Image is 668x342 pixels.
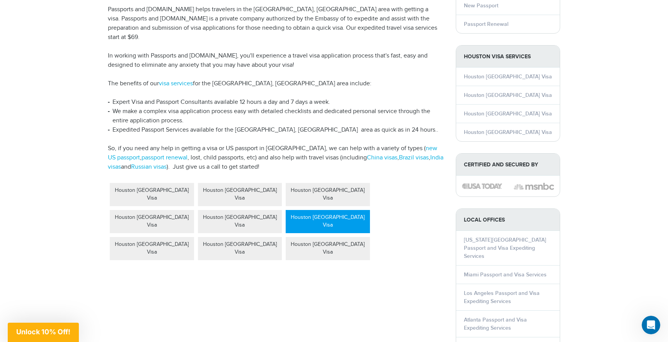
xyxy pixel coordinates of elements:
div: Houston [GEOGRAPHIC_DATA] Visa [110,237,194,260]
p: The benefits of our for the [GEOGRAPHIC_DATA], [GEOGRAPHIC_DATA] area include: [108,79,444,88]
strong: LOCAL OFFICES [456,209,560,231]
a: Atlanta Passport and Visa Expediting Services [464,317,527,331]
p: In working with Passports and [DOMAIN_NAME], you'll experience a travel visa application process ... [108,51,444,70]
div: Houston [GEOGRAPHIC_DATA] Visa [110,210,194,233]
a: Brazil visas [399,154,429,161]
a: Houston [GEOGRAPHIC_DATA] Visa [464,92,552,98]
div: Houston [GEOGRAPHIC_DATA] Visa [110,183,194,206]
a: visa services [159,80,193,87]
a: Russian visas [131,163,167,171]
p: Passports and [DOMAIN_NAME] helps travelers in the [GEOGRAPHIC_DATA], [GEOGRAPHIC_DATA] area with... [108,5,444,42]
a: Los Angeles Passport and Visa Expediting Services [464,290,540,305]
img: image description [462,183,502,189]
li: We make a complex visa application process easy with detailed checklists and dedicated personal s... [108,107,444,125]
div: Houston [GEOGRAPHIC_DATA] Visa [198,210,282,233]
strong: Houston Visa Services [456,46,560,68]
span: Unlock 10% Off! [16,328,70,336]
li: Expedited Passport Services available for the [GEOGRAPHIC_DATA], [GEOGRAPHIC_DATA] area as quick ... [108,125,444,135]
li: Expert Visa and Passport Consultants available 12 hours a day and 7 days a week. [108,98,444,107]
div: Houston [GEOGRAPHIC_DATA] Visa [286,237,370,260]
div: Houston [GEOGRAPHIC_DATA] Visa [198,183,282,206]
div: Houston [GEOGRAPHIC_DATA] Visa [286,183,370,206]
a: India visas [108,154,443,171]
a: Houston [GEOGRAPHIC_DATA] Visa [464,73,552,80]
a: Houston [GEOGRAPHIC_DATA] Visa [464,129,552,135]
a: Houston [GEOGRAPHIC_DATA] Visa [464,110,552,117]
a: new US passport [108,145,437,161]
strong: Certified and Secured by [456,154,560,176]
iframe: Intercom live chat [642,316,660,334]
img: image description [514,182,554,191]
a: passport renewal [141,154,187,161]
p: So, if you need any help in getting a visa or US passport in [GEOGRAPHIC_DATA], we can help with ... [108,144,444,172]
a: New Passport [464,2,498,9]
div: Houston [GEOGRAPHIC_DATA] Visa [286,210,370,233]
a: Passport Renewal [464,21,508,27]
a: China visas [367,154,397,161]
div: Unlock 10% Off! [8,323,79,342]
a: [US_STATE][GEOGRAPHIC_DATA] Passport and Visa Expediting Services [464,237,546,259]
div: Houston [GEOGRAPHIC_DATA] Visa [198,237,282,260]
a: Miami Passport and Visa Services [464,271,547,278]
